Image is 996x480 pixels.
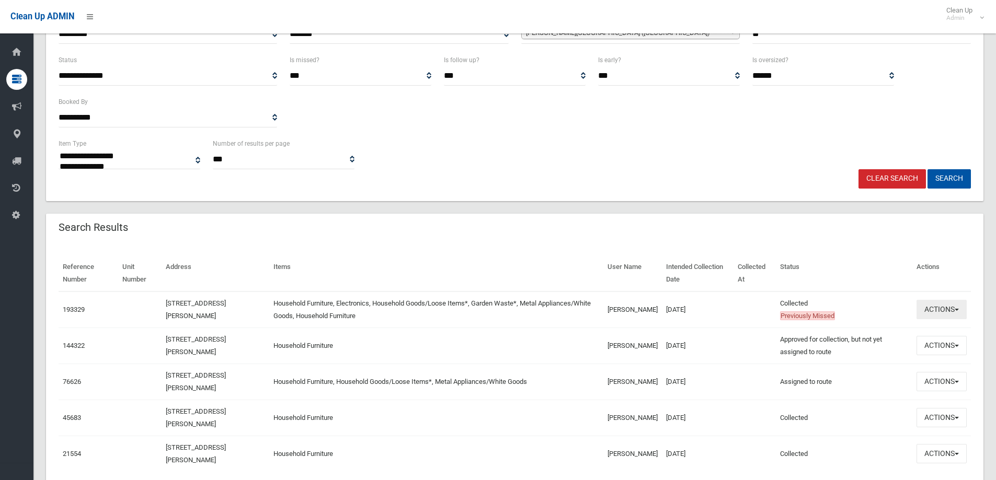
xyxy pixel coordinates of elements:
td: Assigned to route [776,364,912,400]
td: [PERSON_NAME] [603,436,662,472]
td: [DATE] [662,327,733,364]
td: Collected [776,400,912,436]
a: [STREET_ADDRESS][PERSON_NAME] [166,407,226,428]
a: [STREET_ADDRESS][PERSON_NAME] [166,443,226,464]
header: Search Results [46,217,141,238]
label: Number of results per page [213,138,290,149]
button: Actions [917,336,967,355]
td: [DATE] [662,400,733,436]
td: Household Furniture, Electronics, Household Goods/Loose Items*, Garden Waste*, Metal Appliances/W... [269,291,603,328]
label: Is follow up? [444,54,479,66]
span: Clean Up ADMIN [10,11,74,21]
td: [PERSON_NAME] [603,364,662,400]
label: Is missed? [290,54,319,66]
a: [STREET_ADDRESS][PERSON_NAME] [166,335,226,356]
label: Is oversized? [752,54,788,66]
label: Status [59,54,77,66]
th: Items [269,255,603,291]
th: Actions [912,255,971,291]
td: [PERSON_NAME] [603,291,662,328]
label: Booked By [59,96,88,108]
td: Household Furniture [269,400,603,436]
button: Actions [917,408,967,427]
span: Previously Missed [780,311,835,320]
td: [DATE] [662,364,733,400]
td: [PERSON_NAME] [603,327,662,364]
label: Item Type [59,138,86,149]
a: [STREET_ADDRESS][PERSON_NAME] [166,299,226,320]
button: Actions [917,372,967,391]
td: Household Furniture [269,327,603,364]
td: Collected [776,436,912,472]
a: 193329 [63,306,85,313]
a: 21554 [63,450,81,458]
span: Clean Up [941,6,983,22]
th: Status [776,255,912,291]
button: Actions [917,444,967,463]
th: User Name [603,255,662,291]
td: Household Furniture, Household Goods/Loose Items*, Metal Appliances/White Goods [269,364,603,400]
th: Collected At [734,255,776,291]
label: Is early? [598,54,621,66]
a: 144322 [63,342,85,349]
th: Unit Number [118,255,161,291]
a: 76626 [63,378,81,385]
a: Clear Search [858,169,926,189]
td: Household Furniture [269,436,603,472]
a: [STREET_ADDRESS][PERSON_NAME] [166,371,226,392]
th: Address [162,255,269,291]
th: Reference Number [59,255,118,291]
button: Actions [917,300,967,319]
th: Intended Collection Date [662,255,733,291]
small: Admin [946,14,972,22]
a: 45683 [63,414,81,422]
td: Approved for collection, but not yet assigned to route [776,327,912,364]
td: [DATE] [662,291,733,328]
button: Search [928,169,971,189]
td: Collected [776,291,912,328]
td: [PERSON_NAME] [603,400,662,436]
td: [DATE] [662,436,733,472]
